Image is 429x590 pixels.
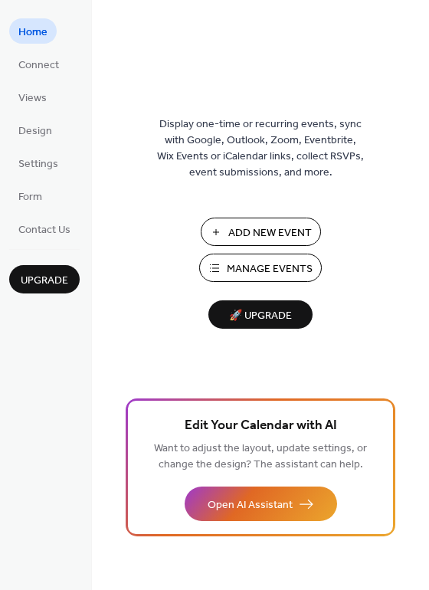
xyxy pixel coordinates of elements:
[21,273,68,289] span: Upgrade
[18,123,52,139] span: Design
[9,183,51,208] a: Form
[227,261,313,277] span: Manage Events
[154,438,367,475] span: Want to adjust the layout, update settings, or change the design? The assistant can help.
[9,51,68,77] a: Connect
[208,497,293,513] span: Open AI Assistant
[9,265,80,293] button: Upgrade
[9,117,61,143] a: Design
[199,254,322,282] button: Manage Events
[157,116,364,181] span: Display one-time or recurring events, sync with Google, Outlook, Zoom, Eventbrite, Wix Events or ...
[9,150,67,175] a: Settings
[9,18,57,44] a: Home
[18,156,58,172] span: Settings
[185,415,337,437] span: Edit Your Calendar with AI
[208,300,313,329] button: 🚀 Upgrade
[18,222,70,238] span: Contact Us
[18,25,47,41] span: Home
[9,84,56,110] a: Views
[201,218,321,246] button: Add New Event
[218,306,303,326] span: 🚀 Upgrade
[185,487,337,521] button: Open AI Assistant
[18,90,47,107] span: Views
[18,57,59,74] span: Connect
[228,225,312,241] span: Add New Event
[9,216,80,241] a: Contact Us
[18,189,42,205] span: Form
